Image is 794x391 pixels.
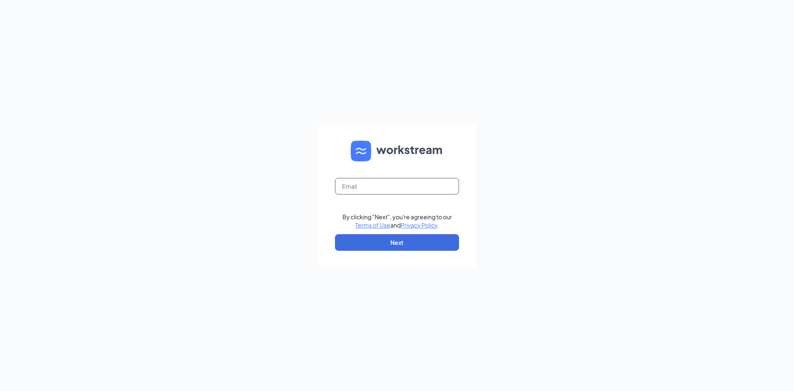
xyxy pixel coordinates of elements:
[335,178,459,194] input: Email
[351,141,443,161] img: WS logo and Workstream text
[335,234,459,251] button: Next
[401,221,438,229] a: Privacy Policy
[355,221,390,229] a: Terms of Use
[342,213,452,229] div: By clicking "Next", you're agreeing to our and .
